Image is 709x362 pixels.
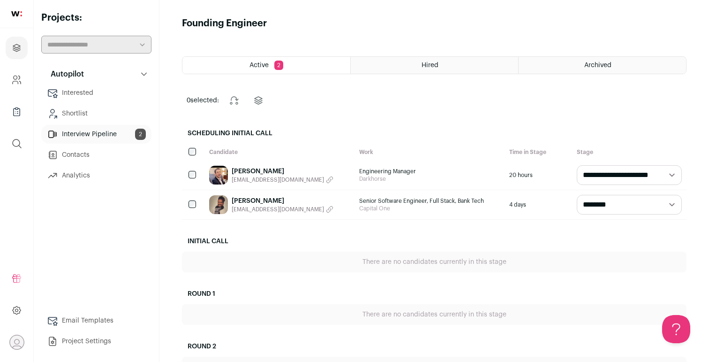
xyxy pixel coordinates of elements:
a: Interview Pipeline2 [41,125,151,144]
span: [EMAIL_ADDRESS][DOMAIN_NAME] [232,176,324,184]
span: Darkhorse [359,175,500,183]
a: [PERSON_NAME] [232,196,333,206]
div: Work [354,144,505,161]
h1: Founding Engineer [182,17,267,30]
a: Interested [41,84,151,102]
img: 2f8adb2cb75876423b457c4ba95611ecf5e63ddb7f51311f11f77bc6138ecfa1.jpg [209,166,228,185]
span: Senior Software Engineer, Full Stack, Bank Tech [359,197,500,205]
span: 2 [135,129,146,140]
iframe: Help Scout Beacon - Open [662,315,690,343]
img: wellfound-shorthand-0d5821cbd27db2630d0214b213865d53afaa358527fdda9d0ea32b1df1b89c2c.svg [11,11,22,16]
a: Shortlist [41,104,151,123]
a: Email Templates [41,311,151,330]
div: Stage [572,144,686,161]
img: da4b3707fc20644041928b044fd43dab342bfc341a8626737d1d288acf2dd1ef.jpg [209,195,228,214]
span: selected: [187,96,219,105]
a: Hired [351,57,518,74]
h2: Projects: [41,11,151,24]
button: Open dropdown [9,335,24,350]
div: There are no candidates currently in this stage [182,252,686,272]
p: Autopilot [45,69,84,80]
a: Contacts [41,146,151,164]
a: Project Settings [41,332,151,351]
button: [EMAIL_ADDRESS][DOMAIN_NAME] [232,176,333,184]
div: 20 hours [505,161,572,190]
div: Time in Stage [505,144,572,161]
span: 0 [187,97,190,104]
span: Archived [584,62,611,69]
a: Projects [6,37,28,59]
h2: Scheduling Initial Call [182,123,686,144]
h2: Round 2 [182,336,686,357]
a: Analytics [41,166,151,185]
span: Engineering Manager [359,168,500,175]
div: Candidate [204,144,354,161]
button: [EMAIL_ADDRESS][DOMAIN_NAME] [232,206,333,213]
button: Change stage [223,89,245,112]
a: [PERSON_NAME] [232,167,333,176]
div: 4 days [505,190,572,219]
h2: Round 1 [182,284,686,304]
a: Archived [519,57,686,74]
div: There are no candidates currently in this stage [182,304,686,325]
a: Company and ATS Settings [6,69,28,91]
span: Hired [422,62,438,69]
h2: Initial Call [182,231,686,252]
span: 2 [274,61,283,70]
span: Capital One [359,205,500,212]
a: Company Lists [6,100,28,123]
span: [EMAIL_ADDRESS][DOMAIN_NAME] [232,206,324,213]
button: Autopilot [41,65,151,84]
span: Active [249,62,269,69]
